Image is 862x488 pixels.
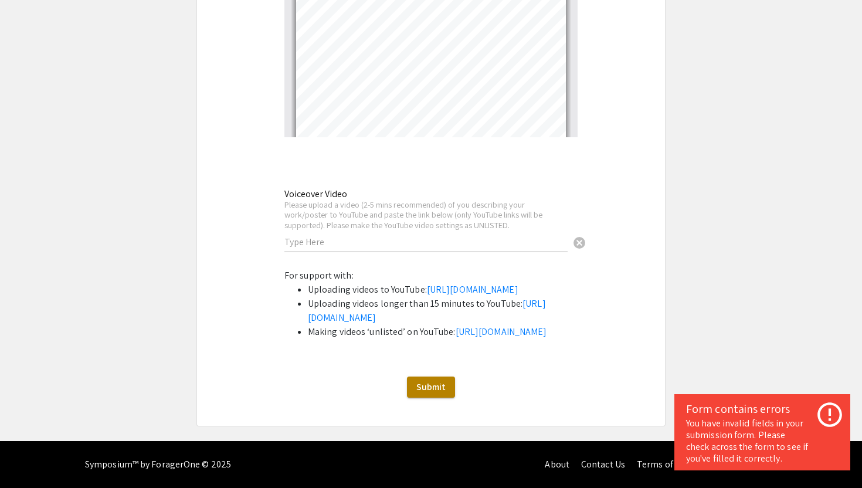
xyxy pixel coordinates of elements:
[581,458,625,470] a: Contact Us
[284,199,568,231] div: Please upload a video (2-5 mins recommended) of you describing your work/poster to YouTube and pa...
[85,441,231,488] div: Symposium™ by ForagerOne © 2025
[427,283,518,296] a: [URL][DOMAIN_NAME]
[572,236,586,250] span: cancel
[545,458,569,470] a: About
[308,283,578,297] li: Uploading videos to YouTube:
[308,297,578,325] li: Uploading videos longer than 15 minutes to YouTube:
[407,377,455,398] button: Submit
[686,418,839,465] div: You have invalid fields in your submission form. Please check across the form to see if you've fi...
[284,188,347,200] mat-label: Voiceover Video
[284,236,568,248] input: Type Here
[308,325,578,339] li: Making videos ‘unlisted’ on YouTube:
[686,400,839,418] div: Form contains errors
[284,269,354,282] span: For support with:
[568,231,591,254] button: Clear
[637,458,704,470] a: Terms of Service
[416,381,446,393] span: Submit
[456,326,547,338] a: [URL][DOMAIN_NAME]
[9,435,50,479] iframe: Chat
[394,123,500,127] a: https://github.com/gersteinlab/CellForge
